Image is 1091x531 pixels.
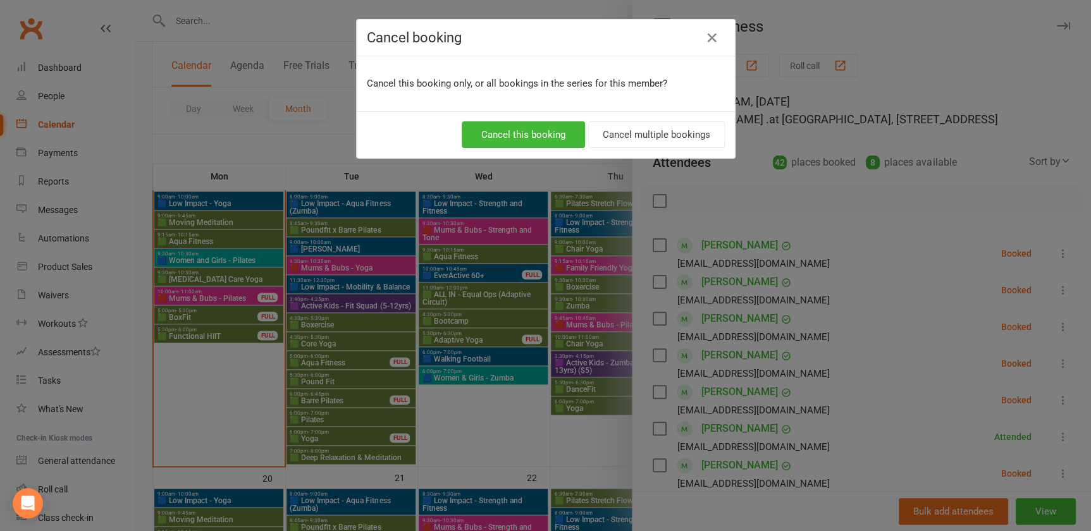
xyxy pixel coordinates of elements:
div: Open Intercom Messenger [13,488,43,518]
button: Close [702,28,722,48]
h4: Cancel booking [367,30,725,46]
button: Cancel this booking [462,121,585,148]
button: Cancel multiple bookings [588,121,725,148]
p: Cancel this booking only, or all bookings in the series for this member? [367,76,725,91]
